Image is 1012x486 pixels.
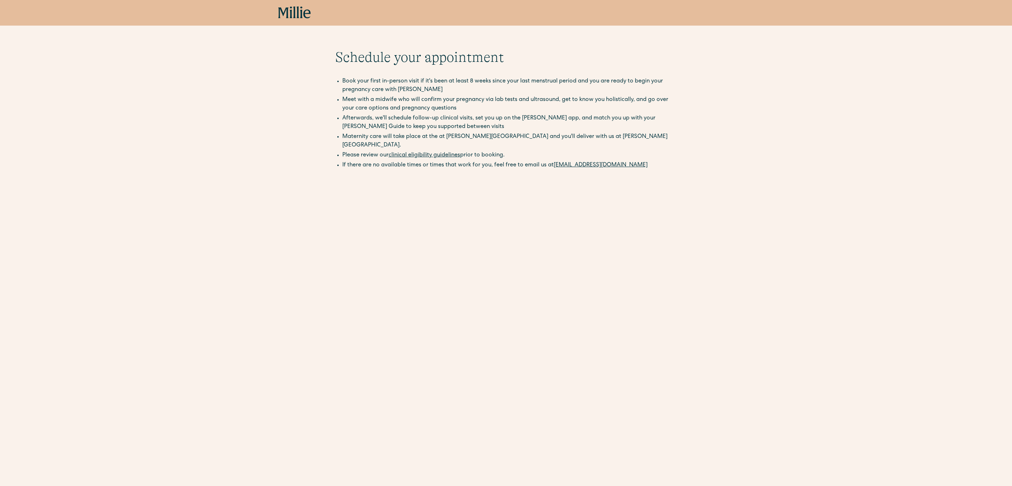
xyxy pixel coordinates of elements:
li: Please review our prior to booking. [342,151,677,160]
li: Meet with a midwife who will confirm your pregnancy via lab tests and ultrasound, get to know you... [342,96,677,113]
a: [EMAIL_ADDRESS][DOMAIN_NAME] [554,162,648,168]
li: Book your first in-person visit if it's been at least 8 weeks since your last menstrual period an... [342,77,677,94]
li: Maternity care will take place at the at [PERSON_NAME][GEOGRAPHIC_DATA] and you'll deliver with u... [342,133,677,150]
li: Afterwards, we'll schedule follow-up clinical visits, set you up on the [PERSON_NAME] app, and ma... [342,114,677,131]
h1: Schedule your appointment [335,49,677,66]
li: If there are no available times or times that work for you, feel free to email us at [342,161,677,170]
a: clinical eligibility guidelines [389,153,460,158]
